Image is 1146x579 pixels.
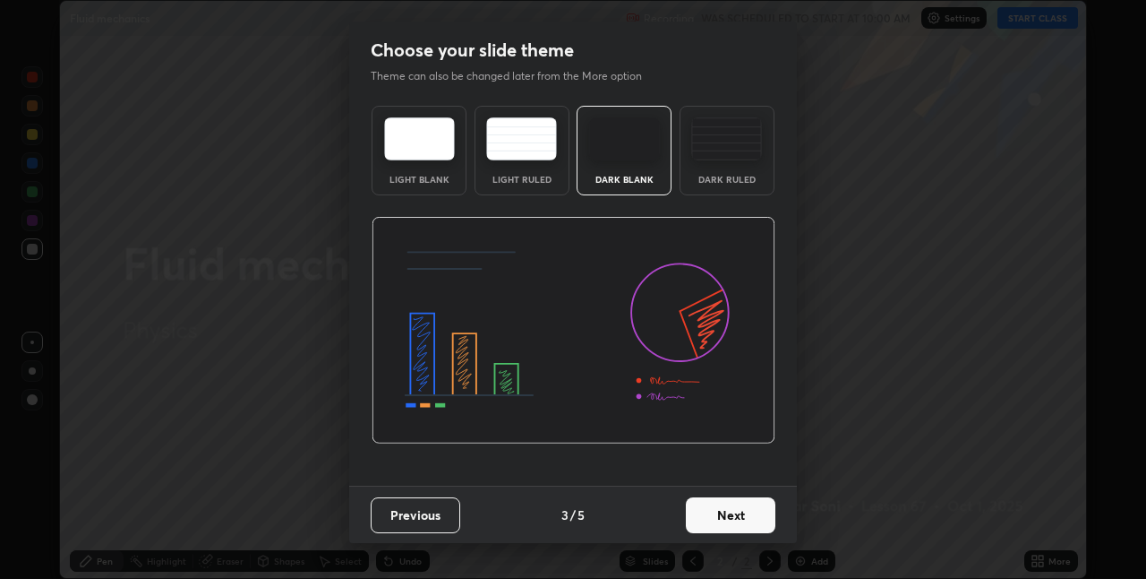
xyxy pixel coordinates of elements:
img: lightTheme.e5ed3b09.svg [384,117,455,160]
button: Previous [371,497,460,533]
h4: 3 [561,506,569,524]
div: Light Ruled [486,175,558,184]
button: Next [686,497,775,533]
div: Light Blank [383,175,455,184]
h4: / [570,506,576,524]
img: lightRuledTheme.5fabf969.svg [486,117,557,160]
div: Dark Ruled [691,175,763,184]
img: darkTheme.f0cc69e5.svg [589,117,660,160]
h2: Choose your slide theme [371,39,574,62]
img: darkRuledTheme.de295e13.svg [691,117,762,160]
p: Theme can also be changed later from the More option [371,68,661,84]
h4: 5 [577,506,585,524]
div: Dark Blank [588,175,660,184]
img: darkThemeBanner.d06ce4a2.svg [372,217,775,445]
